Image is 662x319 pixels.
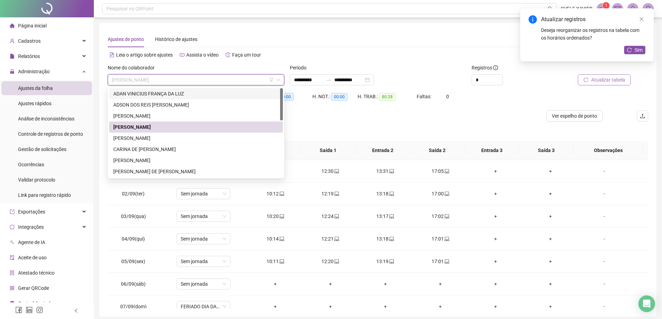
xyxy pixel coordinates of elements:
div: H. TRAB.: [358,93,417,101]
div: + [308,280,352,288]
span: laptop [334,191,339,196]
span: FERIADO DIA DA INDEPENDÊNCIA [181,301,226,312]
span: Atualizar tabela [591,76,625,84]
div: - [584,303,625,310]
div: - [584,280,625,288]
span: left [74,308,79,313]
span: down [276,78,280,82]
div: + [529,212,572,220]
span: linkedin [26,307,33,313]
span: Sem jornada [181,279,226,289]
span: Faltas: [417,94,432,99]
div: + [474,258,517,265]
span: laptop [389,236,394,241]
div: + [474,280,517,288]
span: Validar protocolo [18,177,55,183]
span: Integrações [18,224,44,230]
span: lock [10,69,15,74]
span: Controle de registros de ponto [18,131,83,137]
div: 10:12 [253,190,297,198]
div: + [363,303,407,310]
span: 1 [605,3,607,8]
span: reload [583,77,588,82]
span: Histórico de ajustes [155,36,197,42]
span: Gerar QRCode [18,285,49,291]
div: 12:20 [308,258,352,265]
span: instagram [36,307,43,313]
div: 12:30 [308,167,352,175]
span: laptop [389,191,394,196]
div: + [363,280,407,288]
span: Ajustes da folha [18,85,53,91]
th: Entrada 3 [465,141,519,160]
div: 13:18 [363,235,407,243]
span: facebook [15,307,22,313]
div: 13:19 [363,258,407,265]
span: Relatórios [18,53,40,59]
span: 04/09(qui) [122,236,145,242]
span: Administração [18,69,50,74]
span: search [548,6,553,11]
span: Ajustes de ponto [108,36,144,42]
span: CAMILA STHEFANY SILVA SANTOS [112,75,280,85]
span: Leia o artigo sobre ajustes [116,52,173,58]
div: + [308,303,352,310]
label: Nome do colaborador [108,64,159,72]
div: + [418,303,462,310]
span: home [10,23,15,28]
div: Open Intercom Messenger [638,295,655,312]
div: Deseja reorganizar os registros na tabela com os horários ordenados? [541,26,645,42]
div: ADSON DOS REIS PEREIRA JUNIOR [109,99,283,110]
div: [PERSON_NAME] DE [PERSON_NAME] [113,168,279,175]
span: Análise de inconsistências [18,116,74,121]
span: file-text [109,52,114,57]
div: 13:31 [363,167,407,175]
div: + [529,190,572,198]
span: laptop [389,259,394,264]
button: Sim [624,46,645,54]
div: [PERSON_NAME] [113,134,279,142]
div: + [474,212,517,220]
span: laptop [389,169,394,174]
span: SUELE XAVIER [561,5,592,12]
span: info-circle [10,301,15,306]
div: ADAN VINICIUS FRANÇA DA LUZ [109,88,283,99]
span: Agente de IA [18,240,45,245]
div: + [529,303,572,310]
span: Gestão de solicitações [18,146,66,152]
span: Exportações [18,209,45,215]
span: reload [627,48,632,52]
div: 12:21 [308,235,352,243]
span: sync [10,225,15,229]
span: 00:00 [331,93,348,101]
span: 07/09(dom) [120,304,147,309]
span: laptop [389,214,394,219]
div: - [584,190,625,198]
span: user-add [10,39,15,43]
th: Saída 2 [410,141,465,160]
span: laptop [444,259,449,264]
span: 0 [446,94,449,99]
div: 10:11 [253,258,297,265]
div: - [584,212,625,220]
div: - [584,258,625,265]
span: Observações [579,146,637,154]
div: + [529,167,572,175]
span: Cadastros [18,38,41,44]
div: + [474,235,517,243]
span: Sim [635,46,643,54]
span: laptop [334,214,339,219]
div: 17:02 [418,212,462,220]
div: ADSON DOS REIS [PERSON_NAME] [113,101,279,109]
span: info-circle [493,65,498,70]
div: 17:00 [418,190,462,198]
div: + [474,167,517,175]
span: upload [640,113,645,119]
div: 12:24 [308,212,352,220]
div: + [529,280,572,288]
th: Entrada 2 [355,141,410,160]
span: 05/09(sex) [121,259,145,264]
span: laptop [279,214,284,219]
div: ADAN VINICIUS FRANÇA DA LUZ [113,90,279,98]
span: Página inicial [18,23,47,28]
